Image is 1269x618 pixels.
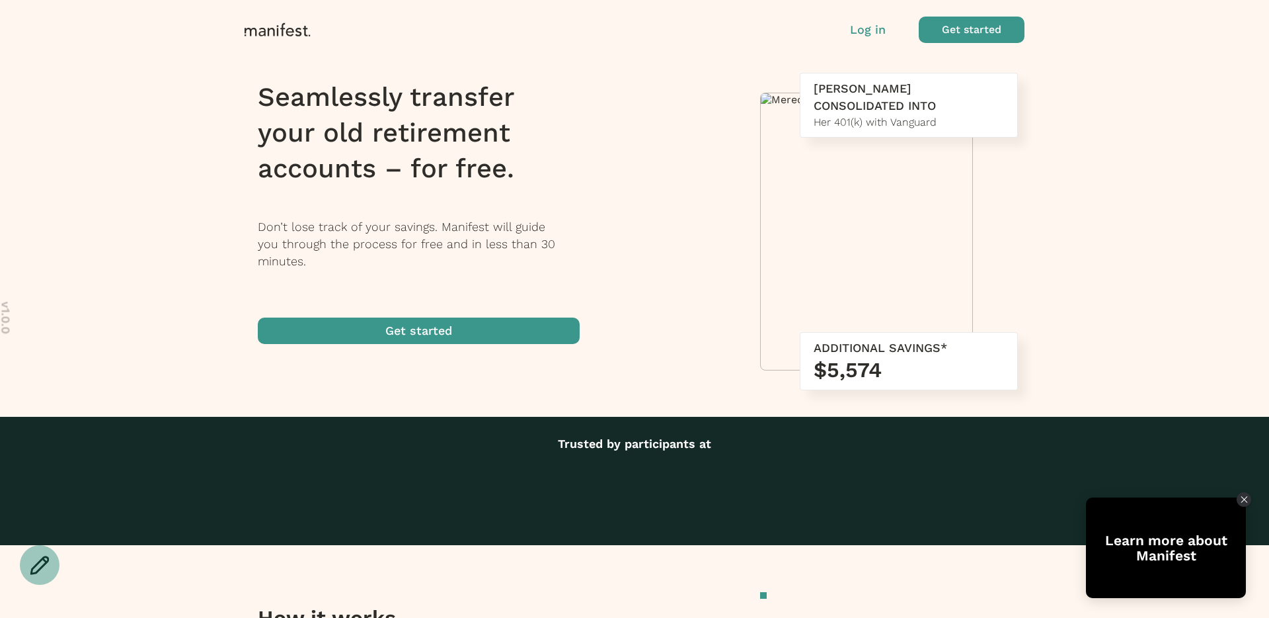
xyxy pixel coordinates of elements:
[1086,498,1246,598] div: Open Tolstoy widget
[1086,498,1246,598] div: Tolstoy bubble widget
[850,21,886,38] button: Log in
[258,79,597,187] h1: Seamlessly transfer your old retirement accounts – for free.
[814,80,1004,114] div: [PERSON_NAME] CONSOLIDATED INTO
[1086,533,1246,563] div: Learn more about Manifest
[761,93,972,106] img: Meredith
[1237,492,1251,507] div: Close Tolstoy widget
[258,218,597,270] p: Don’t lose track of your savings. Manifest will guide you through the process for free and in les...
[258,318,580,344] button: Get started
[1086,498,1246,598] div: Open Tolstoy
[814,357,1004,383] h3: $5,574
[919,17,1024,43] button: Get started
[814,339,1004,357] div: ADDITIONAL SAVINGS*
[814,114,1004,130] div: Her 401(k) with Vanguard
